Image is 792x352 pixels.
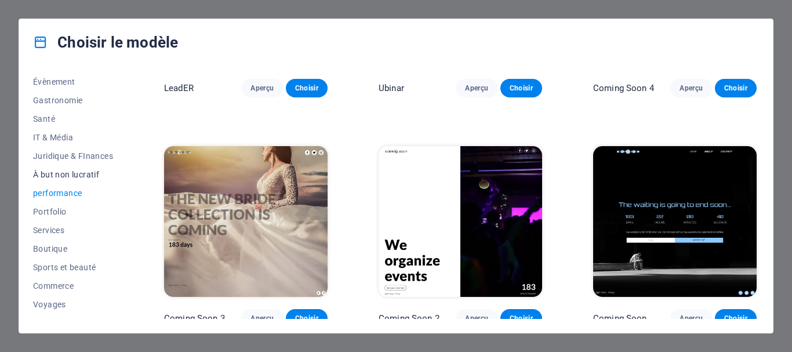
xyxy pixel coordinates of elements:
[680,314,703,323] span: Aperçu
[241,79,283,97] button: Aperçu
[500,79,542,97] button: Choisir
[241,309,283,328] button: Aperçu
[295,84,318,93] span: Choisir
[33,128,113,147] button: IT & Média
[33,318,113,328] span: Wireframe
[250,314,274,323] span: Aperçu
[510,314,533,323] span: Choisir
[33,295,113,314] button: Voyages
[465,314,488,323] span: Aperçu
[33,33,178,52] h4: Choisir le modèle
[164,146,328,297] img: Coming Soon 3
[33,114,113,124] span: Santé
[33,239,113,258] button: Boutique
[379,82,404,94] p: Ubinar
[33,207,113,216] span: Portfolio
[33,170,113,179] span: À but non lucratif
[379,313,439,324] p: Coming Soon 2
[33,244,113,253] span: Boutique
[33,72,113,91] button: Évènement
[33,147,113,165] button: Juridique & FInances
[379,146,542,297] img: Coming Soon 2
[164,82,194,94] p: LeadER
[33,300,113,309] span: Voyages
[33,96,113,105] span: Gastronomie
[593,82,654,94] p: Coming Soon 4
[33,202,113,221] button: Portfolio
[724,314,747,323] span: Choisir
[33,226,113,235] span: Services
[500,309,542,328] button: Choisir
[286,79,328,97] button: Choisir
[33,263,113,272] span: Sports et beauté
[593,313,647,324] p: Coming Soon
[33,221,113,239] button: Services
[33,184,113,202] button: performance
[33,77,113,86] span: Évènement
[593,146,757,297] img: Coming Soon
[456,309,497,328] button: Aperçu
[465,84,488,93] span: Aperçu
[33,188,113,198] span: performance
[33,314,113,332] button: Wireframe
[670,309,712,328] button: Aperçu
[510,84,533,93] span: Choisir
[295,314,318,323] span: Choisir
[724,84,747,93] span: Choisir
[250,84,274,93] span: Aperçu
[33,258,113,277] button: Sports et beauté
[680,84,703,93] span: Aperçu
[670,79,712,97] button: Aperçu
[33,133,113,142] span: IT & Média
[33,91,113,110] button: Gastronomie
[33,110,113,128] button: Santé
[33,151,113,161] span: Juridique & FInances
[33,165,113,184] button: À but non lucratif
[33,277,113,295] button: Commerce
[715,309,757,328] button: Choisir
[286,309,328,328] button: Choisir
[164,313,225,324] p: Coming Soon 3
[456,79,497,97] button: Aperçu
[715,79,757,97] button: Choisir
[33,281,113,291] span: Commerce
